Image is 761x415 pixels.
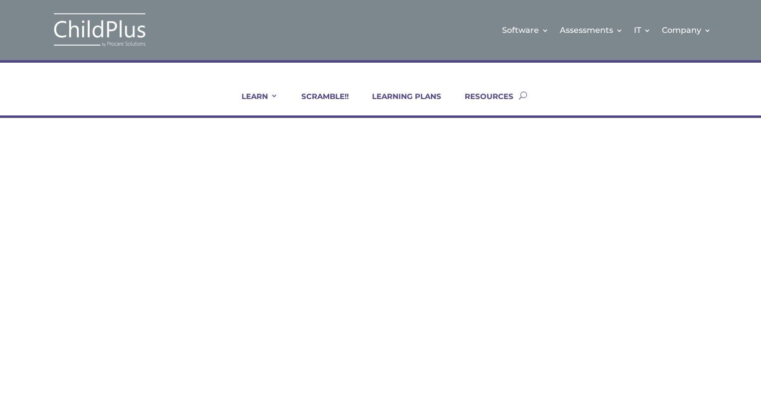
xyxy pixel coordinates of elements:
a: SCRAMBLE!! [289,92,349,115]
a: LEARN [229,92,278,115]
a: Company [662,10,711,50]
a: Software [502,10,549,50]
a: IT [634,10,651,50]
a: RESOURCES [452,92,513,115]
a: Assessments [560,10,623,50]
a: LEARNING PLANS [360,92,441,115]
